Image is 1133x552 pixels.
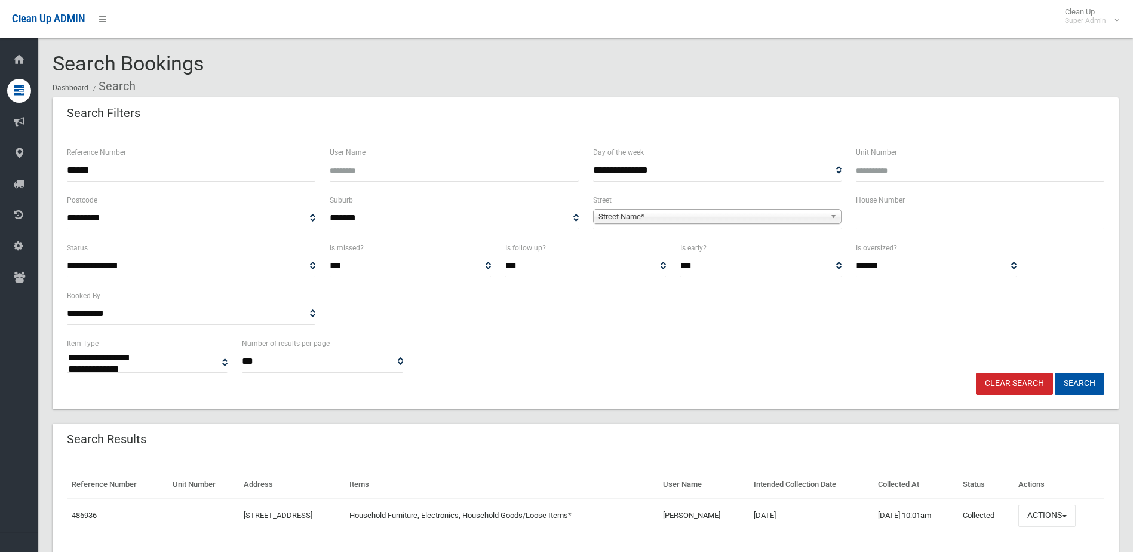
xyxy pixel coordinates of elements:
[856,194,905,207] label: House Number
[12,13,85,24] span: Clean Up ADMIN
[856,146,897,159] label: Unit Number
[958,498,1014,533] td: Collected
[345,471,658,498] th: Items
[168,471,239,498] th: Unit Number
[72,511,97,520] a: 486936
[976,373,1053,395] a: Clear Search
[53,51,204,75] span: Search Bookings
[1059,7,1118,25] span: Clean Up
[1018,505,1076,527] button: Actions
[873,498,958,533] td: [DATE] 10:01am
[242,337,330,350] label: Number of results per page
[67,146,126,159] label: Reference Number
[90,75,136,97] li: Search
[67,194,97,207] label: Postcode
[244,511,312,520] a: [STREET_ADDRESS]
[593,146,644,159] label: Day of the week
[67,241,88,254] label: Status
[67,337,99,350] label: Item Type
[330,194,353,207] label: Suburb
[749,471,873,498] th: Intended Collection Date
[680,241,707,254] label: Is early?
[856,241,897,254] label: Is oversized?
[1055,373,1104,395] button: Search
[873,471,958,498] th: Collected At
[67,289,100,302] label: Booked By
[598,210,825,224] span: Street Name*
[53,84,88,92] a: Dashboard
[345,498,658,533] td: Household Furniture, Electronics, Household Goods/Loose Items*
[67,471,168,498] th: Reference Number
[330,146,366,159] label: User Name
[1065,16,1106,25] small: Super Admin
[53,428,161,451] header: Search Results
[658,498,749,533] td: [PERSON_NAME]
[658,471,749,498] th: User Name
[958,471,1014,498] th: Status
[53,102,155,125] header: Search Filters
[239,471,345,498] th: Address
[593,194,612,207] label: Street
[505,241,546,254] label: Is follow up?
[1014,471,1104,498] th: Actions
[330,241,364,254] label: Is missed?
[749,498,873,533] td: [DATE]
